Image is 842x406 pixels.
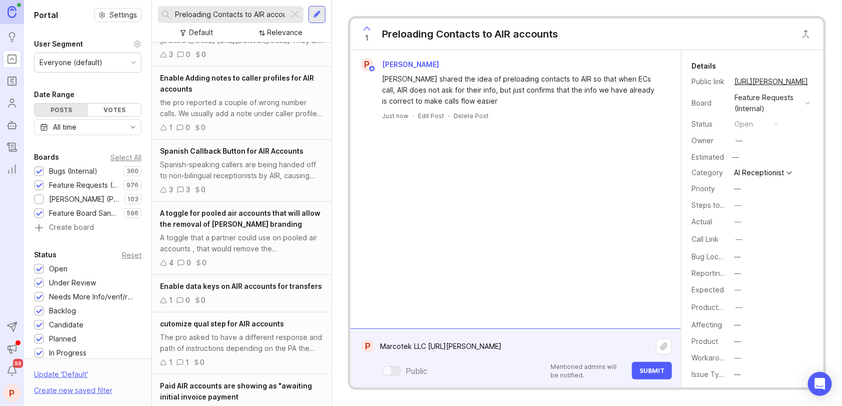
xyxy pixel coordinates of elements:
[34,104,88,116] div: Posts
[34,369,88,385] div: Update ' Default '
[49,194,119,205] div: [PERSON_NAME] (Public)
[691,370,728,378] label: Issue Type
[691,76,726,87] div: Public link
[169,295,172,306] div: 1
[453,112,488,120] div: Delete Post
[729,151,742,164] div: —
[7,6,16,18] img: Canny Home
[734,92,801,114] div: Feature Requests (Internal)
[186,49,190,60] div: 0
[160,97,323,119] div: the pro reported a couple of wrong number calls. We usually add a note under caller profiles to l...
[354,58,447,71] a: P[PERSON_NAME]
[405,365,427,377] div: Public
[691,167,726,178] div: Category
[3,138,21,156] a: Changelog
[34,224,141,233] a: Create board
[734,369,741,380] div: —
[201,49,206,60] div: 0
[53,122,76,133] div: All time
[3,50,21,68] a: Portal
[110,155,141,160] div: Select All
[360,58,373,71] div: P
[732,233,745,246] button: Call Link
[691,135,726,146] div: Owner
[49,333,76,344] div: Planned
[3,94,21,112] a: Users
[201,122,205,133] div: 0
[734,319,741,330] div: —
[691,154,724,161] div: Estimated
[34,385,112,396] div: Create new saved filter
[734,183,741,194] div: —
[550,362,626,379] p: Mentioned admins will be notified.
[34,249,56,261] div: Status
[34,151,59,163] div: Boards
[656,338,672,354] button: Upload file
[169,184,173,195] div: 3
[418,112,444,120] div: Edit Post
[185,295,190,306] div: 0
[734,251,741,262] div: —
[169,257,173,268] div: 4
[732,301,745,314] button: ProductboardID
[735,234,742,245] div: —
[691,320,722,329] label: Affecting
[691,303,744,311] label: ProductboardID
[734,352,741,363] div: —
[382,60,439,69] span: [PERSON_NAME]
[94,8,141,22] a: Settings
[691,184,715,193] label: Priority
[202,257,206,268] div: 0
[382,112,408,120] a: Just now
[731,75,811,88] a: [URL][PERSON_NAME]
[731,351,744,364] button: Workaround
[49,347,86,358] div: In Progress
[382,27,558,41] div: Preloading Contacts to AIR accounts
[3,318,21,336] button: Send to Autopilot
[3,384,21,402] div: P
[368,65,376,73] img: member badge
[374,337,656,356] textarea: Marcotek LLC [URL][PERSON_NAME]
[3,340,21,358] button: Announcements
[639,367,664,374] span: Submit
[691,337,718,345] label: Product
[201,184,205,195] div: 0
[34,9,58,21] h1: Portal
[122,252,141,258] div: Reset
[160,209,320,228] span: A toggle for pooled air accounts that will allow the removal of [PERSON_NAME] branding
[160,147,303,155] span: Spanish Callback Button for AIR Accounts
[160,332,323,354] div: The pro asked to have a different response and path of instructions depending on the PA the calle...
[691,98,726,109] div: Board
[734,169,784,176] div: AI Receptionist
[49,263,67,274] div: Open
[186,257,191,268] div: 0
[39,57,102,68] div: Everyone (default)
[735,302,742,313] div: —
[169,49,173,60] div: 3
[152,67,331,140] a: Enable Adding notes to caller profiles for AIR accountsthe pro reported a couple of wrong number ...
[734,284,741,295] div: —
[88,104,141,116] div: Votes
[691,353,732,362] label: Workaround
[632,362,672,379] button: Submit
[169,357,172,368] div: 1
[34,89,74,101] div: Date Range
[3,116,21,134] a: Autopilot
[808,372,832,396] div: Open Intercom Messenger
[49,305,76,316] div: Backlog
[3,28,21,46] a: Ideas
[34,38,83,50] div: User Segment
[49,277,96,288] div: Under Review
[691,235,718,243] label: Call Link
[189,27,213,38] div: Default
[3,160,21,178] a: Reporting
[169,122,172,133] div: 1
[152,275,331,312] a: Enable data keys on AIR accounts for transfers100
[160,232,323,254] div: A toggle that a partner could use on pooled air accounts , that would remove the [PERSON_NAME] fr...
[126,181,138,189] p: 976
[160,381,312,401] span: Paid AIR accounts are showing as "awaiting initial invoice payment
[361,340,374,353] div: P
[201,295,205,306] div: 0
[160,282,322,290] span: Enable data keys on AIR accounts for transfers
